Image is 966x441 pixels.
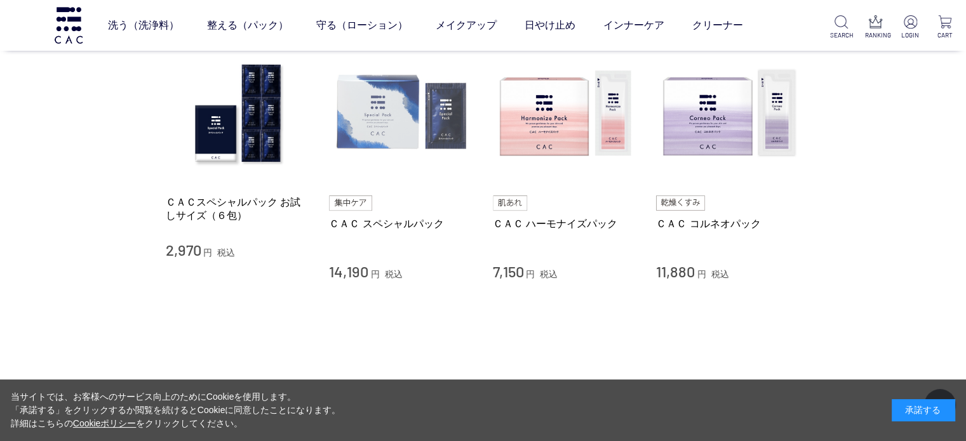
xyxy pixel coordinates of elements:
span: 円 [371,269,380,279]
a: クリーナー [692,8,743,43]
a: ＣＡＣ ハーモナイズパック [493,217,638,230]
div: 承諾する [892,399,955,421]
a: 洗う（洗浄料） [108,8,179,43]
img: 集中ケア [329,195,372,211]
img: logo [53,7,84,43]
span: 税込 [711,269,729,279]
img: 乾燥くすみ [656,195,705,211]
p: SEARCH [830,30,852,40]
a: ＣＡＣ コルネオパック [656,217,801,230]
span: 税込 [540,269,558,279]
a: ＣＡＣスペシャルパック お試しサイズ（６包） [166,195,311,223]
p: CART [934,30,956,40]
p: RANKING [865,30,887,40]
span: 2,970 [166,240,201,259]
img: ＣＡＣ コルネオパック [656,41,801,186]
p: LOGIN [899,30,922,40]
span: 円 [526,269,535,279]
span: 円 [697,269,706,279]
img: ＣＡＣスペシャルパック お試しサイズ（６包） [166,41,311,186]
a: CART [934,15,956,40]
span: 税込 [217,247,235,258]
span: 7,150 [493,262,524,280]
a: 守る（ローション） [316,8,408,43]
span: 14,190 [329,262,368,280]
a: SEARCH [830,15,852,40]
a: LOGIN [899,15,922,40]
a: RANKING [865,15,887,40]
img: ＣＡＣ スペシャルパック [329,41,474,186]
a: メイクアップ [436,8,497,43]
a: 日やけ止め [525,8,575,43]
a: Cookieポリシー [73,418,137,428]
img: ＣＡＣ ハーモナイズパック [493,41,638,186]
span: 11,880 [656,262,695,280]
a: インナーケア [603,8,664,43]
span: 円 [203,247,212,258]
span: 税込 [385,269,403,279]
div: 当サイトでは、お客様へのサービス向上のためにCookieを使用します。 「承諾する」をクリックするか閲覧を続けるとCookieに同意したことになります。 詳細はこちらの をクリックしてください。 [11,390,341,430]
a: 整える（パック） [207,8,288,43]
a: ＣＡＣ スペシャルパック [329,217,474,230]
img: 肌あれ [493,195,527,211]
